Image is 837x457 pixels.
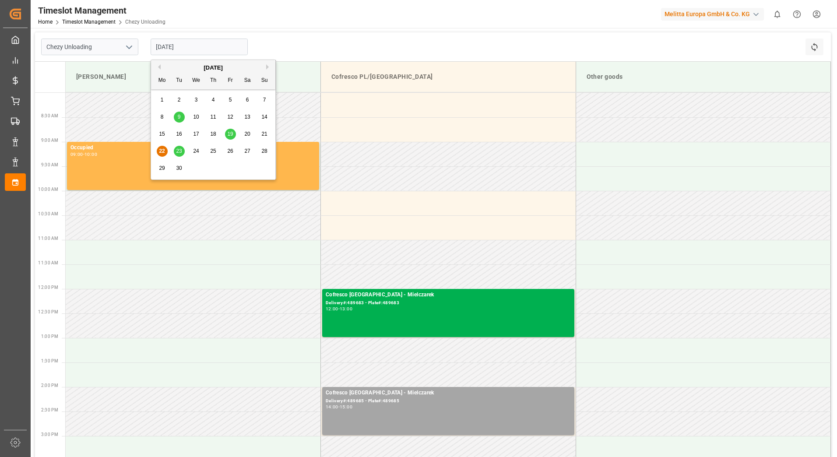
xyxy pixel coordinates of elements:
[157,112,168,123] div: Choose Monday, September 8th, 2025
[191,112,202,123] div: Choose Wednesday, September 10th, 2025
[151,39,248,55] input: DD.MM.YYYY
[227,148,233,154] span: 26
[227,131,233,137] span: 19
[210,114,216,120] span: 11
[151,63,275,72] div: [DATE]
[38,211,58,216] span: 10:30 AM
[83,152,84,156] div: -
[161,97,164,103] span: 1
[338,405,340,409] div: -
[661,6,767,22] button: Melitta Europa GmbH & Co. KG
[84,152,97,156] div: 10:00
[259,75,270,86] div: Su
[41,162,58,167] span: 9:30 AM
[38,236,58,241] span: 11:00 AM
[157,95,168,105] div: Choose Monday, September 1st, 2025
[326,307,338,311] div: 12:00
[227,114,233,120] span: 12
[208,75,219,86] div: Th
[62,19,116,25] a: Timeslot Management
[340,307,352,311] div: 13:00
[242,75,253,86] div: Sa
[41,39,138,55] input: Type to search/select
[661,8,764,21] div: Melitta Europa GmbH & Co. KG
[246,97,249,103] span: 6
[767,4,787,24] button: show 0 new notifications
[159,148,165,154] span: 22
[176,131,182,137] span: 16
[263,97,266,103] span: 7
[157,163,168,174] div: Choose Monday, September 29th, 2025
[70,152,83,156] div: 09:00
[259,95,270,105] div: Choose Sunday, September 7th, 2025
[225,95,236,105] div: Choose Friday, September 5th, 2025
[340,405,352,409] div: 15:00
[38,187,58,192] span: 10:00 AM
[193,114,199,120] span: 10
[41,383,58,388] span: 2:00 PM
[225,112,236,123] div: Choose Friday, September 12th, 2025
[161,114,164,120] span: 8
[157,129,168,140] div: Choose Monday, September 15th, 2025
[210,131,216,137] span: 18
[326,397,571,405] div: Delivery#:489685 - Plate#:489685
[326,405,338,409] div: 14:00
[338,307,340,311] div: -
[70,144,316,152] div: Occupied
[208,112,219,123] div: Choose Thursday, September 11th, 2025
[176,165,182,171] span: 30
[159,165,165,171] span: 29
[208,146,219,157] div: Choose Thursday, September 25th, 2025
[41,138,58,143] span: 9:00 AM
[38,285,58,290] span: 12:00 PM
[174,146,185,157] div: Choose Tuesday, September 23rd, 2025
[242,146,253,157] div: Choose Saturday, September 27th, 2025
[41,432,58,437] span: 3:00 PM
[191,95,202,105] div: Choose Wednesday, September 3rd, 2025
[191,129,202,140] div: Choose Wednesday, September 17th, 2025
[178,114,181,120] span: 9
[261,148,267,154] span: 28
[157,146,168,157] div: Choose Monday, September 22nd, 2025
[244,148,250,154] span: 27
[210,148,216,154] span: 25
[208,95,219,105] div: Choose Thursday, September 4th, 2025
[225,75,236,86] div: Fr
[261,131,267,137] span: 21
[41,113,58,118] span: 8:30 AM
[38,309,58,314] span: 12:30 PM
[193,148,199,154] span: 24
[225,129,236,140] div: Choose Friday, September 19th, 2025
[259,129,270,140] div: Choose Sunday, September 21st, 2025
[266,64,271,70] button: Next Month
[38,4,165,17] div: Timeslot Management
[174,75,185,86] div: Tu
[326,299,571,307] div: Delivery#:489683 - Plate#:489683
[242,95,253,105] div: Choose Saturday, September 6th, 2025
[583,69,824,85] div: Other goods
[326,389,571,397] div: Cofresco [GEOGRAPHIC_DATA] - Mielczarek
[154,91,273,177] div: month 2025-09
[174,95,185,105] div: Choose Tuesday, September 2nd, 2025
[225,146,236,157] div: Choose Friday, September 26th, 2025
[326,291,571,299] div: Cofresco [GEOGRAPHIC_DATA] - Mielczarek
[73,69,313,85] div: [PERSON_NAME]
[212,97,215,103] span: 4
[174,112,185,123] div: Choose Tuesday, September 9th, 2025
[244,131,250,137] span: 20
[259,112,270,123] div: Choose Sunday, September 14th, 2025
[229,97,232,103] span: 5
[122,40,135,54] button: open menu
[261,114,267,120] span: 14
[244,114,250,120] span: 13
[193,131,199,137] span: 17
[787,4,807,24] button: Help Center
[328,69,569,85] div: Cofresco PL/[GEOGRAPHIC_DATA]
[174,163,185,174] div: Choose Tuesday, September 30th, 2025
[191,146,202,157] div: Choose Wednesday, September 24th, 2025
[38,260,58,265] span: 11:30 AM
[242,129,253,140] div: Choose Saturday, September 20th, 2025
[41,359,58,363] span: 1:30 PM
[159,131,165,137] span: 15
[178,97,181,103] span: 2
